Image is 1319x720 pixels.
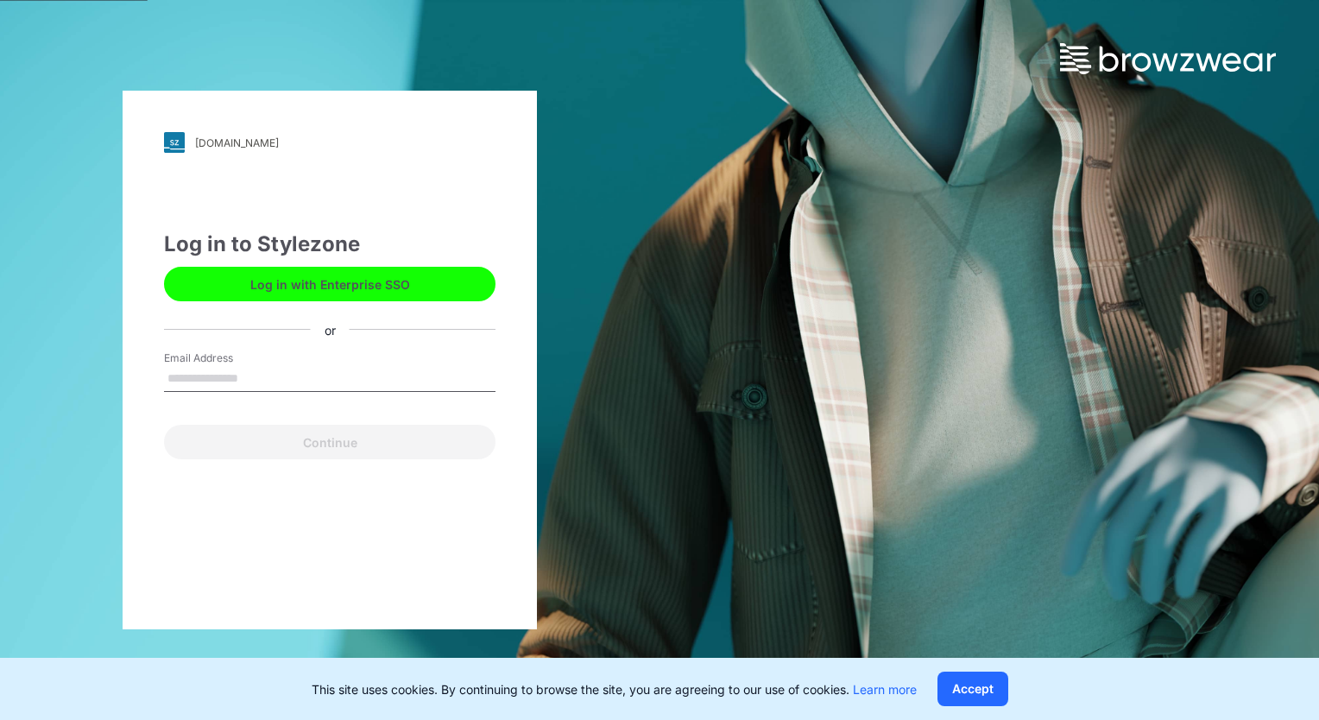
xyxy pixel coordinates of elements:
button: Log in with Enterprise SSO [164,267,495,301]
p: This site uses cookies. By continuing to browse the site, you are agreeing to our use of cookies. [312,680,917,698]
img: svg+xml;base64,PHN2ZyB3aWR0aD0iMjgiIGhlaWdodD0iMjgiIHZpZXdCb3g9IjAgMCAyOCAyOCIgZmlsbD0ibm9uZSIgeG... [164,132,185,153]
label: Email Address [164,351,285,366]
a: Learn more [853,682,917,697]
div: or [311,320,350,338]
a: [DOMAIN_NAME] [164,132,495,153]
div: Log in to Stylezone [164,229,495,260]
div: [DOMAIN_NAME] [195,136,279,149]
button: Accept [937,672,1008,706]
img: browzwear-logo.73288ffb.svg [1060,43,1276,74]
